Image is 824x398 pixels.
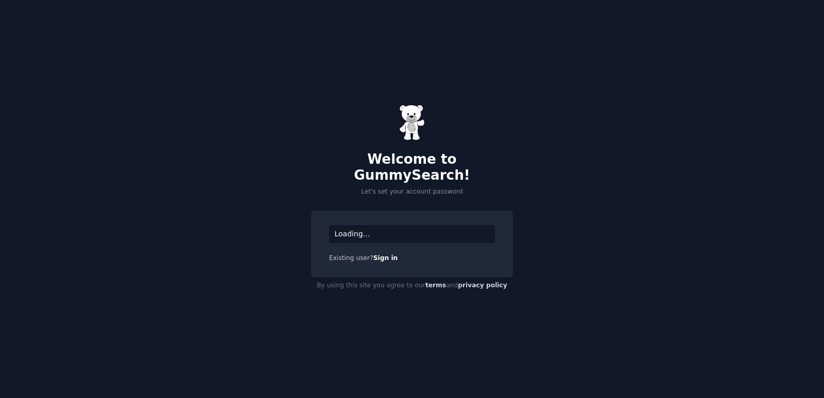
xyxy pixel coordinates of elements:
[311,151,513,184] h2: Welcome to GummySearch!
[311,187,513,197] p: Let's set your account password
[399,105,425,141] img: Gummy Bear
[329,225,495,243] div: Loading...
[329,254,373,262] span: Existing user?
[373,254,398,262] a: Sign in
[311,278,513,294] div: By using this site you agree to our and
[425,282,446,289] a: terms
[458,282,507,289] a: privacy policy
